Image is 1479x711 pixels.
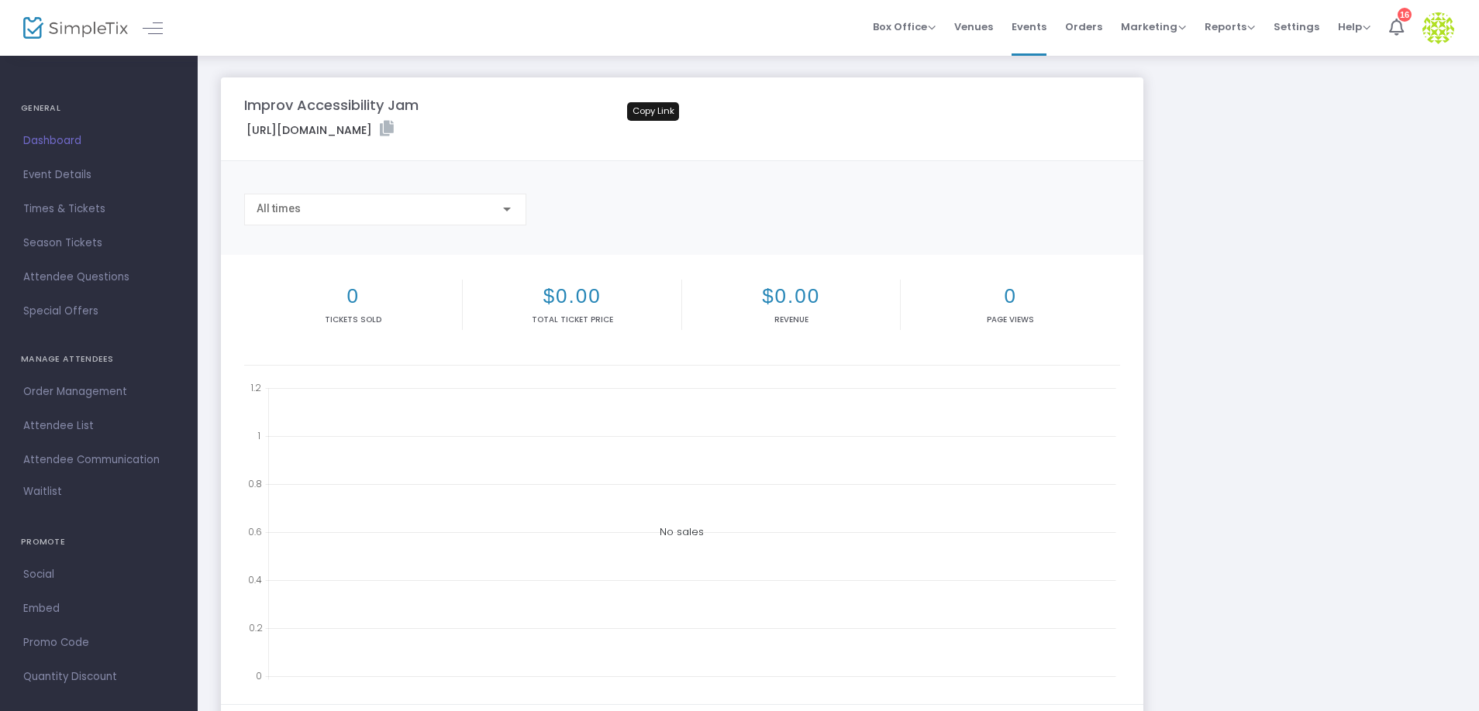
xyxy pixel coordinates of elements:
span: Attendee List [23,416,174,436]
span: Attendee Questions [23,267,174,287]
span: Waitlist [23,484,62,500]
m-panel-title: Improv Accessibility Jam [244,94,419,115]
h4: PROMOTE [21,527,177,558]
span: Dashboard [23,131,174,151]
span: Settings [1274,7,1319,46]
span: Marketing [1121,19,1186,34]
p: Total Ticket Price [466,314,677,325]
span: Social [23,565,174,585]
span: Help [1338,19,1370,34]
span: Embed [23,599,174,619]
h4: GENERAL [21,93,177,124]
span: Reports [1205,19,1255,34]
span: Orders [1065,7,1102,46]
span: Venues [954,7,993,46]
span: All times [257,202,301,215]
p: Tickets sold [247,314,459,325]
span: Events [1012,7,1046,46]
span: Order Management [23,382,174,402]
span: Attendee Communication [23,450,174,470]
span: Season Tickets [23,233,174,253]
div: No sales [244,377,1120,687]
span: Quantity Discount [23,667,174,687]
span: Times & Tickets [23,199,174,219]
span: Box Office [873,19,936,34]
div: Copy Link [627,102,679,121]
h2: 0 [904,284,1116,308]
span: Promo Code [23,633,174,653]
div: 16 [1398,8,1412,22]
label: [URL][DOMAIN_NAME] [246,121,394,139]
p: Page Views [904,314,1116,325]
h2: $0.00 [685,284,897,308]
span: Event Details [23,165,174,185]
span: Special Offers [23,301,174,321]
h2: 0 [247,284,459,308]
h4: MANAGE ATTENDEES [21,344,177,375]
h2: $0.00 [466,284,677,308]
p: Revenue [685,314,897,325]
